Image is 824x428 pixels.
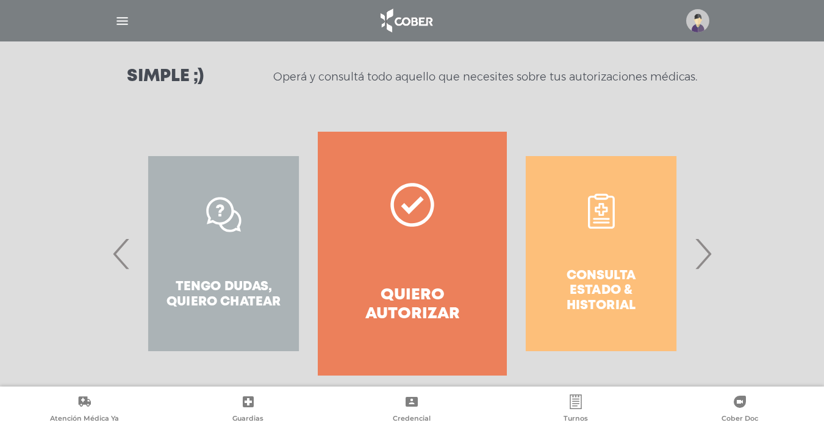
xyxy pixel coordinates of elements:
[722,414,758,425] span: Cober Doc
[127,68,204,85] h3: Simple ;)
[494,394,658,426] a: Turnos
[564,414,588,425] span: Turnos
[318,132,506,376] a: Quiero autorizar
[167,394,331,426] a: Guardias
[393,414,431,425] span: Credencial
[691,221,715,287] span: Next
[686,9,709,32] img: profile-placeholder.svg
[330,394,494,426] a: Credencial
[657,394,822,426] a: Cober Doc
[273,70,697,84] p: Operá y consultá todo aquello que necesites sobre tus autorizaciones médicas.
[50,414,119,425] span: Atención Médica Ya
[115,13,130,29] img: Cober_menu-lines-white.svg
[110,221,134,287] span: Previous
[232,414,263,425] span: Guardias
[374,6,438,35] img: logo_cober_home-white.png
[340,286,484,324] h4: Quiero autorizar
[2,394,167,426] a: Atención Médica Ya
